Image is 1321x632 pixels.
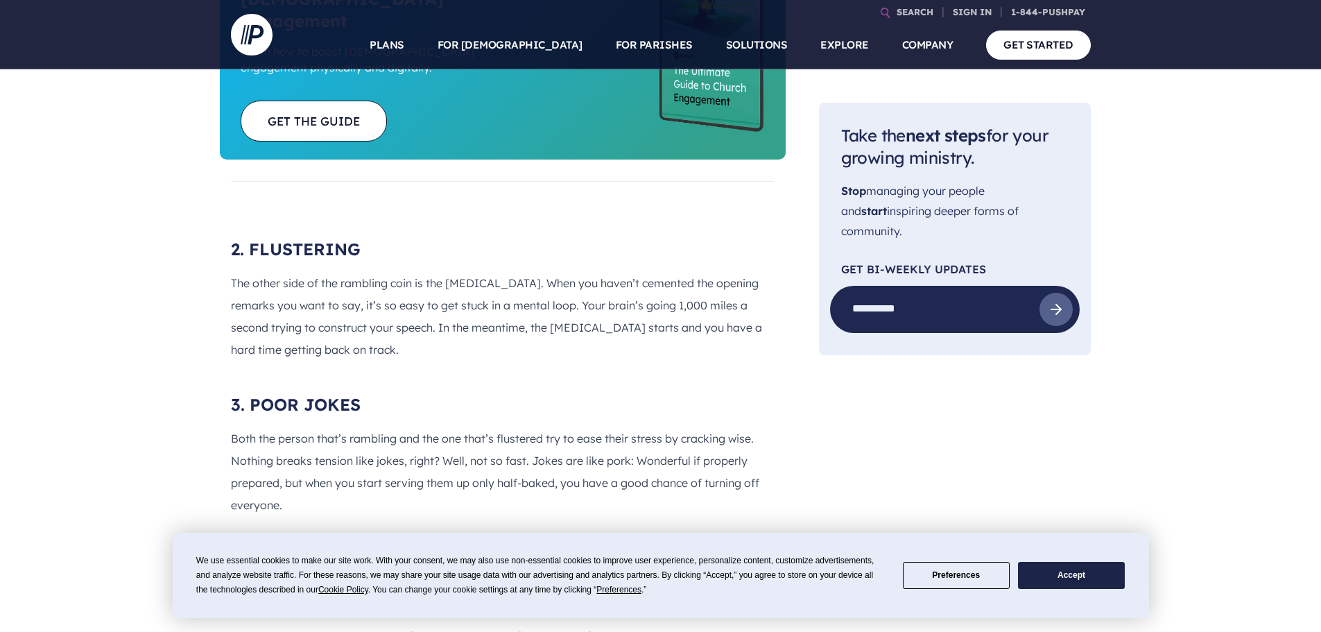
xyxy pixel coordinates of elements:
button: Accept [1018,562,1125,589]
a: FOR [DEMOGRAPHIC_DATA] [438,21,582,69]
span: Cookie Policy [318,585,368,595]
span: start [861,204,887,218]
h3: 2. FLUSTERING [231,239,775,261]
a: GET STARTED [986,31,1091,59]
span: next steps [906,125,986,146]
h3: 3. POOR JOKES [231,394,775,416]
a: GET THE GUIDE [241,101,387,142]
p: managing your people and inspiring deeper forms of community. [841,182,1069,241]
a: COMPANY [902,21,953,69]
p: Get Bi-Weekly Updates [841,264,1069,275]
span: Preferences [596,585,641,595]
button: Preferences [903,562,1010,589]
p: When your brain is struggling to feed you the next line, it’s not going to do a good job of asses... [231,527,775,594]
span: Stop [841,185,866,198]
p: The other side of the rambling coin is the [MEDICAL_DATA]. When you haven’t cemented the opening ... [231,272,775,361]
a: FOR PARISHES [616,21,693,69]
div: Cookie Consent Prompt [173,533,1149,618]
span: Take the for your growing ministry. [841,125,1048,169]
p: Both the person that’s rambling and the one that’s flustered try to ease their stress by cracking... [231,427,775,516]
div: We use essential cookies to make our site work. With your consent, we may also use non-essential ... [196,554,886,597]
a: EXPLORE [820,21,869,69]
a: SOLUTIONS [726,21,788,69]
a: PLANS [370,21,404,69]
